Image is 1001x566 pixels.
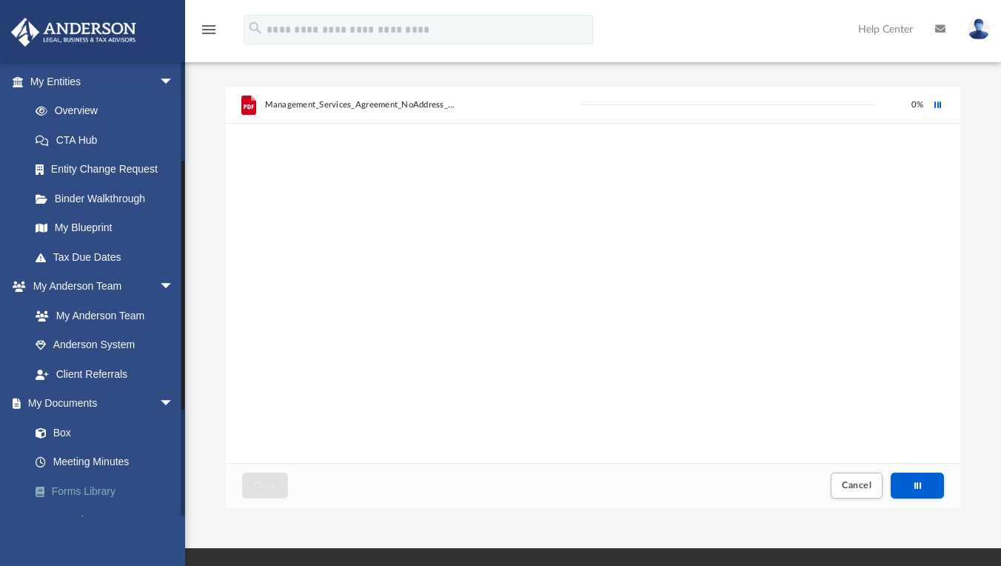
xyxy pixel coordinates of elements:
a: Overview [21,96,196,126]
a: Forms Library [21,476,196,506]
a: Tax Due Dates [21,242,196,272]
a: Client Referrals [21,359,189,389]
span: arrow_drop_down [159,272,189,302]
button: Close [242,473,288,499]
a: Meeting Minutes [21,447,196,477]
img: Anderson Advisors Platinum Portal [7,18,141,47]
img: User Pic [968,19,990,40]
a: Binder Walkthrough [21,184,196,213]
span: Cancel [842,481,871,490]
a: Entity Change Request [21,155,196,184]
a: My Blueprint [21,213,189,243]
a: Notarize [21,506,196,536]
a: Anderson System [21,330,189,360]
a: My Anderson Teamarrow_drop_down [10,272,189,302]
div: Upload [226,87,960,508]
a: Box [21,418,189,447]
div: grid [226,87,960,463]
span: Close [253,481,277,490]
a: My Anderson Team [21,301,181,330]
button: Cancel this upload [930,97,945,113]
button: Cancel [831,473,883,499]
i: search [247,20,264,36]
a: CTA Hub [21,125,196,155]
a: My Entitiesarrow_drop_down [10,67,196,96]
span: arrow_drop_down [159,389,189,419]
span: arrow_drop_down [159,67,189,97]
a: My Documentsarrow_drop_down [10,389,196,419]
div: 0 % [901,99,924,112]
a: menu [200,28,218,39]
span: Management_Services_Agreement_NoAddress_Oct.pdf [265,100,460,110]
i: menu [200,21,218,39]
